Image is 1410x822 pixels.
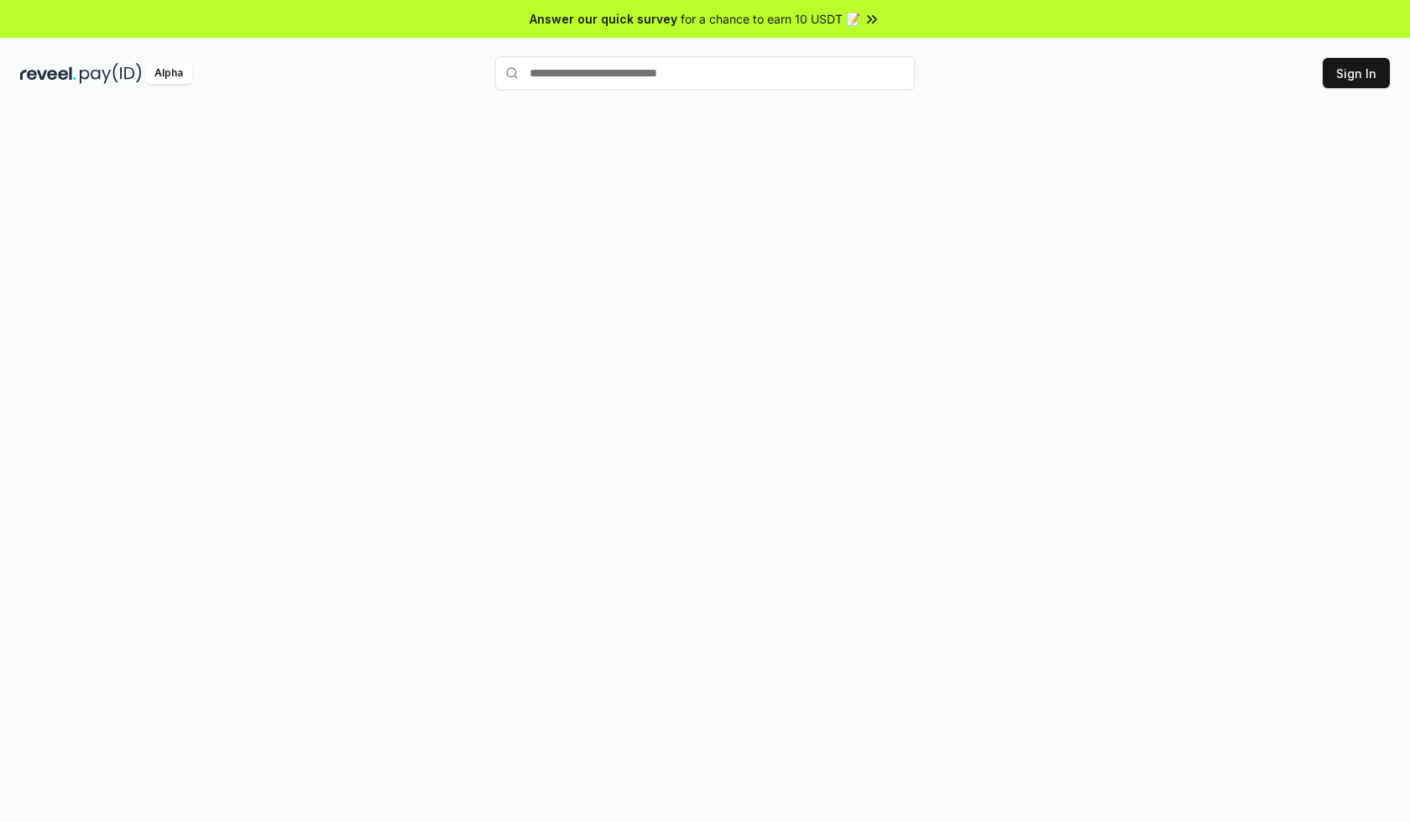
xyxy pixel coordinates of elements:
[530,10,677,28] span: Answer our quick survey
[681,10,860,28] span: for a chance to earn 10 USDT 📝
[1323,58,1390,88] button: Sign In
[145,63,192,84] div: Alpha
[20,63,76,84] img: reveel_dark
[80,63,142,84] img: pay_id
